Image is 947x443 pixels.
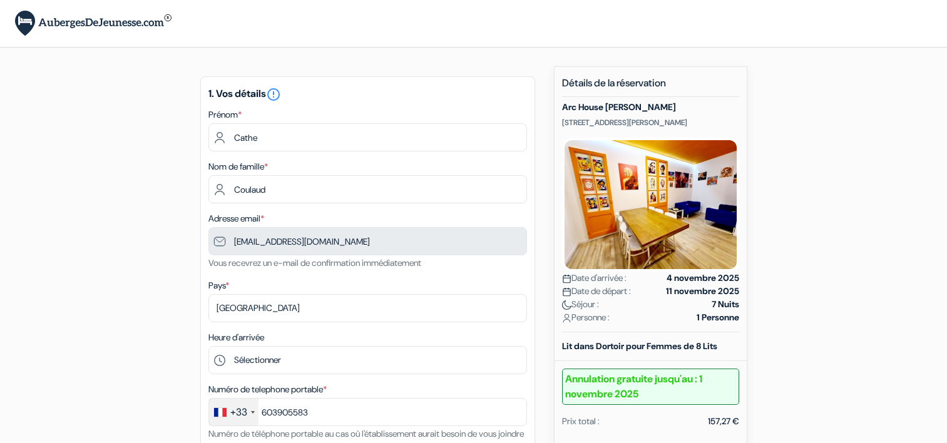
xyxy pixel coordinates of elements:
[266,87,281,102] i: error_outline
[208,227,527,255] input: Entrer adresse e-mail
[562,313,571,323] img: user_icon.svg
[208,212,264,225] label: Adresse email
[15,11,171,36] img: AubergesDeJeunesse.com
[208,175,527,203] input: Entrer le nom de famille
[562,77,739,97] h5: Détails de la réservation
[208,160,268,173] label: Nom de famille
[208,279,229,292] label: Pays
[208,108,242,121] label: Prénom
[562,274,571,283] img: calendar.svg
[562,415,600,428] div: Prix total :
[562,285,631,298] span: Date de départ :
[208,257,421,268] small: Vous recevrez un e-mail de confirmation immédiatement
[708,415,739,428] div: 157,27 €
[230,405,247,420] div: +33
[562,340,717,352] b: Lit dans Dortoir pour Femmes de 8 Lits
[562,287,571,297] img: calendar.svg
[562,272,627,285] span: Date d'arrivée :
[266,87,281,100] a: error_outline
[208,383,327,396] label: Numéro de telephone portable
[562,369,739,405] b: Annulation gratuite jusqu'au : 1 novembre 2025
[208,428,524,439] small: Numéro de téléphone portable au cas où l'établissement aurait besoin de vous joindre
[209,399,259,425] div: France: +33
[208,331,264,344] label: Heure d'arrivée
[666,285,739,298] strong: 11 novembre 2025
[697,311,739,324] strong: 1 Personne
[667,272,739,285] strong: 4 novembre 2025
[562,311,610,324] span: Personne :
[562,300,571,310] img: moon.svg
[208,87,527,102] h5: 1. Vos détails
[562,298,599,311] span: Séjour :
[562,102,739,113] h5: Arc House [PERSON_NAME]
[208,123,527,151] input: Entrez votre prénom
[712,298,739,311] strong: 7 Nuits
[562,118,739,128] p: [STREET_ADDRESS][PERSON_NAME]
